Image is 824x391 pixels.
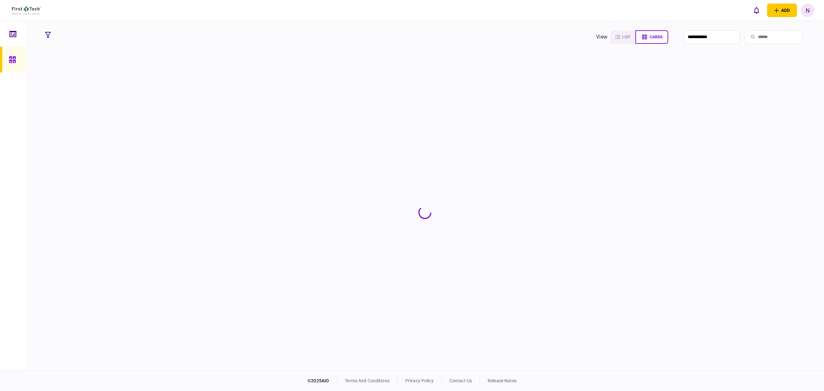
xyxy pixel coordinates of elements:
div: © 2025 AIO [307,377,337,384]
button: list [610,30,635,44]
span: cards [650,35,662,39]
button: open adding identity options [767,4,797,17]
a: terms and conditions [345,378,389,383]
img: client company logo [12,6,41,14]
span: list [622,35,630,39]
div: view [596,33,607,41]
a: privacy policy [405,378,434,383]
button: N [801,4,814,17]
a: contact us [449,378,472,383]
button: cards [635,30,668,44]
a: release notes [488,378,517,383]
button: open notifications list [750,4,763,17]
